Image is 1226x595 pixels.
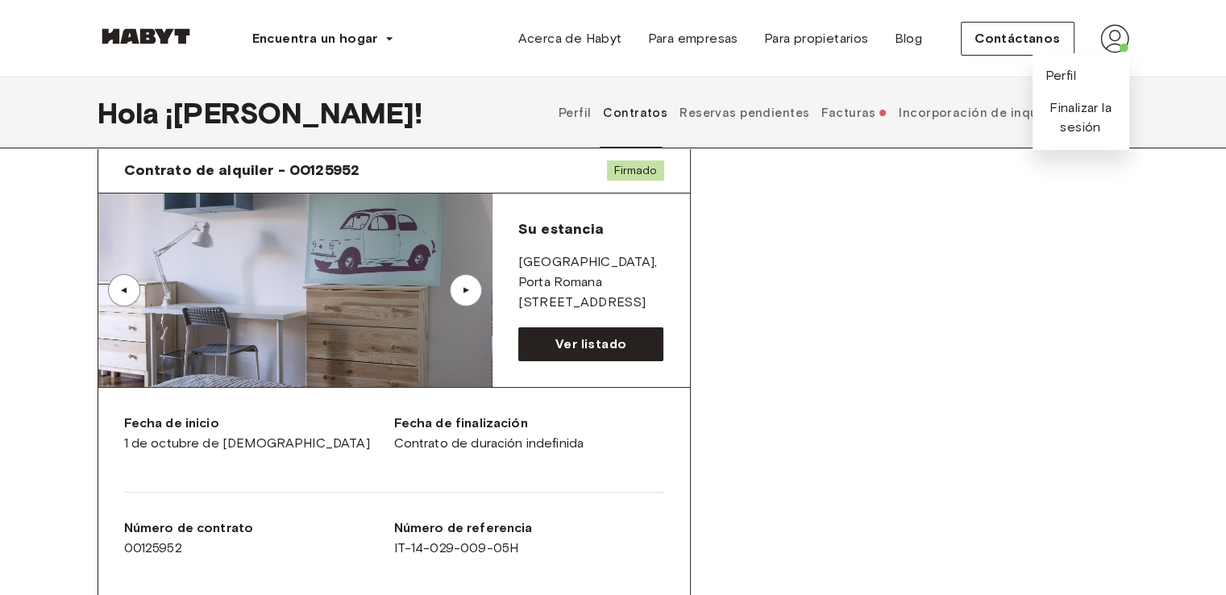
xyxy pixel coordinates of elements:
[394,540,519,555] font: IT-14-029-009-05H
[975,31,1060,46] font: Contáctanos
[1045,68,1076,83] font: Perfil
[165,95,414,131] font: ¡[PERSON_NAME]
[634,23,750,55] a: Para empresas
[555,336,626,352] font: Ver listado
[1049,100,1112,135] font: Finalizar la sesión
[98,95,160,131] font: Hola
[505,23,634,55] a: Acerca de Habyt
[98,28,194,44] img: Habyt
[124,435,370,451] font: 1 de octubre de [DEMOGRAPHIC_DATA]
[899,106,1071,120] font: Incorporación de inquilinos
[461,285,473,295] font: ▲
[764,31,869,46] font: Para propietarios
[394,415,528,431] font: Fecha de finalización
[124,415,219,431] font: Fecha de inicio
[603,106,667,120] font: Contratos
[517,31,621,46] font: Acerca de Habyt
[394,435,584,451] font: Contrato de duración indefinida
[559,106,592,120] font: Perfil
[518,220,605,238] font: Su estancia
[124,540,182,555] font: 00125952
[124,520,254,535] font: Número de contrato
[117,285,129,295] font: ▲
[552,77,1128,148] div: pestañas de perfil de usuario
[647,31,738,46] font: Para empresas
[252,31,378,46] font: Encuentra un hogar
[414,95,422,131] font: !
[98,193,492,387] img: Imagen de la habitación
[394,520,533,535] font: Número de referencia
[613,164,657,177] font: Firmado
[518,327,664,361] a: Ver listado
[751,23,882,55] a: Para propietarios
[518,254,655,269] font: [GEOGRAPHIC_DATA]
[239,23,407,55] button: Encuentra un hogar
[1045,66,1076,85] a: Perfil
[1100,24,1129,53] img: avatar
[894,31,922,46] font: Blog
[518,294,646,310] font: [STREET_ADDRESS]
[821,106,875,120] font: Facturas
[961,22,1074,56] button: Contáctanos
[881,23,935,55] a: Blog
[679,106,809,120] font: Reservas pendientes
[1045,98,1116,137] button: Finalizar la sesión
[124,161,360,179] font: Contrato de alquiler - 00125952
